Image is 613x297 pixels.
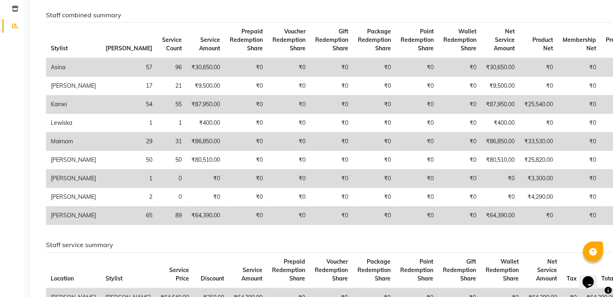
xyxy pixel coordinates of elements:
[481,95,519,114] td: ₹87,950.00
[558,58,601,77] td: ₹0
[106,275,123,282] span: Stylist
[519,58,558,77] td: ₹0
[187,206,225,225] td: ₹64,390.00
[481,58,519,77] td: ₹30,650.00
[46,114,101,132] td: Lewiska
[567,275,577,282] span: Tax
[438,95,481,114] td: ₹0
[157,169,187,188] td: 0
[268,95,310,114] td: ₹0
[268,132,310,151] td: ₹0
[310,95,353,114] td: ₹0
[353,132,396,151] td: ₹0
[396,95,438,114] td: ₹0
[310,169,353,188] td: ₹0
[443,28,476,52] span: Wallet Redemption Share
[438,206,481,225] td: ₹0
[187,132,225,151] td: ₹86,850.00
[481,206,519,225] td: ₹64,390.00
[315,258,348,282] span: Voucher Redemption Share
[481,132,519,151] td: ₹86,850.00
[157,132,187,151] td: 31
[438,58,481,77] td: ₹0
[400,258,433,282] span: Point Redemption Share
[353,95,396,114] td: ₹0
[353,169,396,188] td: ₹0
[46,77,101,95] td: [PERSON_NAME]
[268,169,310,188] td: ₹0
[519,206,558,225] td: ₹0
[310,77,353,95] td: ₹0
[310,132,353,151] td: ₹0
[268,58,310,77] td: ₹0
[268,188,310,206] td: ₹0
[481,77,519,95] td: ₹9,500.00
[443,258,476,282] span: Gift Redemption Share
[199,36,220,52] span: Service Amount
[225,132,268,151] td: ₹0
[187,58,225,77] td: ₹30,650.00
[396,188,438,206] td: ₹0
[396,132,438,151] td: ₹0
[46,151,101,169] td: [PERSON_NAME]
[519,77,558,95] td: ₹0
[225,169,268,188] td: ₹0
[101,151,157,169] td: 50
[519,151,558,169] td: ₹25,820.00
[101,95,157,114] td: 54
[494,28,515,52] span: Net Service Amount
[563,36,596,52] span: Membership Net
[558,151,601,169] td: ₹0
[187,95,225,114] td: ₹87,950.00
[519,95,558,114] td: ₹25,540.00
[187,169,225,188] td: ₹0
[225,188,268,206] td: ₹0
[519,114,558,132] td: ₹0
[46,58,101,77] td: Asina
[357,258,391,282] span: Package Redemption Share
[241,266,262,282] span: Service Amount
[187,77,225,95] td: ₹9,500.00
[519,169,558,188] td: ₹3,300.00
[396,77,438,95] td: ₹0
[353,206,396,225] td: ₹0
[353,58,396,77] td: ₹0
[519,132,558,151] td: ₹33,530.00
[438,77,481,95] td: ₹0
[396,169,438,188] td: ₹0
[187,114,225,132] td: ₹400.00
[396,206,438,225] td: ₹0
[46,188,101,206] td: [PERSON_NAME]
[106,45,152,52] span: [PERSON_NAME]
[396,151,438,169] td: ₹0
[353,114,396,132] td: ₹0
[46,132,101,151] td: Maimom
[157,151,187,169] td: 50
[438,169,481,188] td: ₹0
[486,258,519,282] span: Wallet Redemption Share
[157,58,187,77] td: 96
[481,169,519,188] td: ₹0
[481,151,519,169] td: ₹80,510.00
[101,58,157,77] td: 57
[396,114,438,132] td: ₹0
[201,275,224,282] span: Discount
[272,258,305,282] span: Prepaid Redemption Share
[310,188,353,206] td: ₹0
[558,169,601,188] td: ₹0
[401,28,434,52] span: Point Redemption Share
[225,95,268,114] td: ₹0
[438,114,481,132] td: ₹0
[225,114,268,132] td: ₹0
[310,151,353,169] td: ₹0
[558,95,601,114] td: ₹0
[225,58,268,77] td: ₹0
[225,77,268,95] td: ₹0
[353,151,396,169] td: ₹0
[46,169,101,188] td: [PERSON_NAME]
[310,114,353,132] td: ₹0
[51,275,74,282] span: Location
[157,77,187,95] td: 21
[268,151,310,169] td: ₹0
[157,95,187,114] td: 55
